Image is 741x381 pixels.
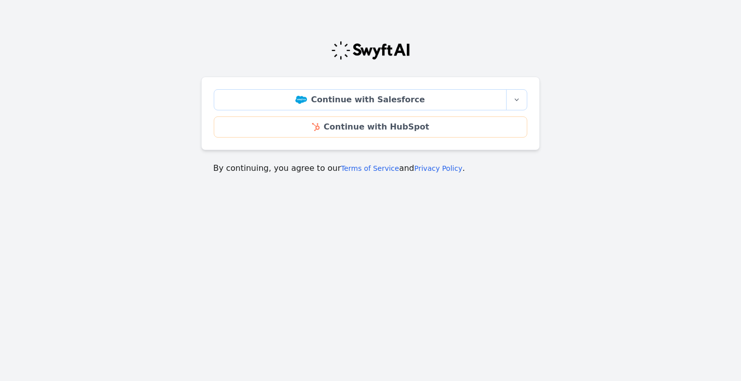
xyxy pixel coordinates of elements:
[312,123,320,131] img: HubSpot
[213,162,528,174] p: By continuing, you agree to our and .
[331,40,410,60] img: Swyft Logo
[295,96,307,104] img: Salesforce
[214,116,527,138] a: Continue with HubSpot
[214,89,507,110] a: Continue with Salesforce
[414,164,462,172] a: Privacy Policy
[341,164,399,172] a: Terms of Service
